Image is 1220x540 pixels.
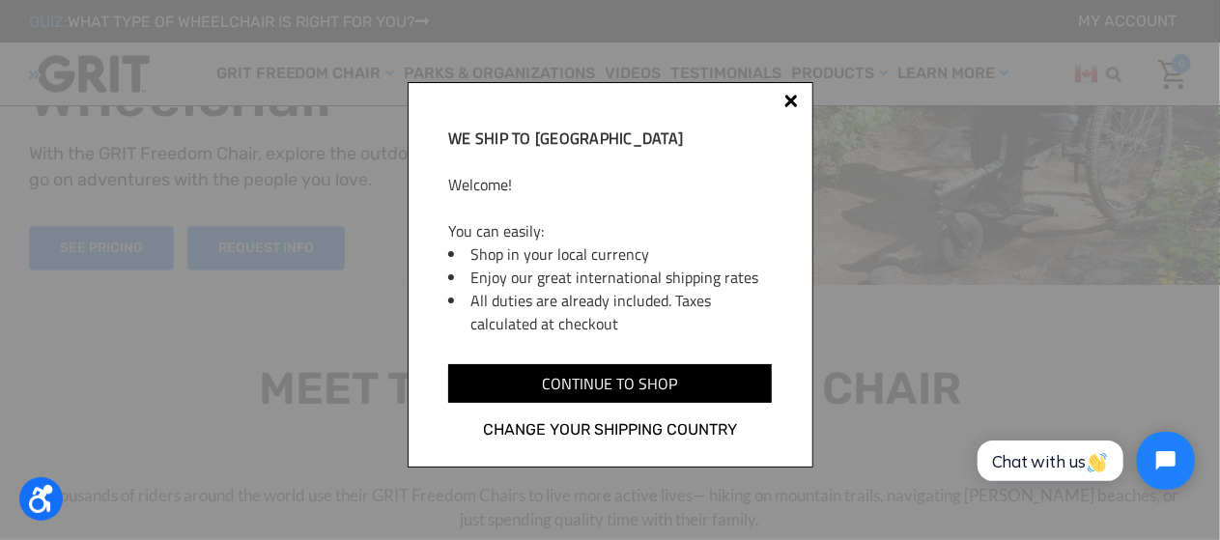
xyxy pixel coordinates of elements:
li: Shop in your local currency [470,242,771,266]
span: Phone Number [261,79,365,98]
h2: We ship to [GEOGRAPHIC_DATA] [448,127,771,150]
p: Welcome! [448,173,771,196]
li: All duties are already included. Taxes calculated at checkout [470,289,771,335]
iframe: Tidio Chat [956,415,1211,506]
a: Change your shipping country [448,417,771,442]
li: Enjoy our great international shipping rates [470,266,771,289]
p: You can easily: [448,219,771,242]
input: Continue to shop [448,364,771,403]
